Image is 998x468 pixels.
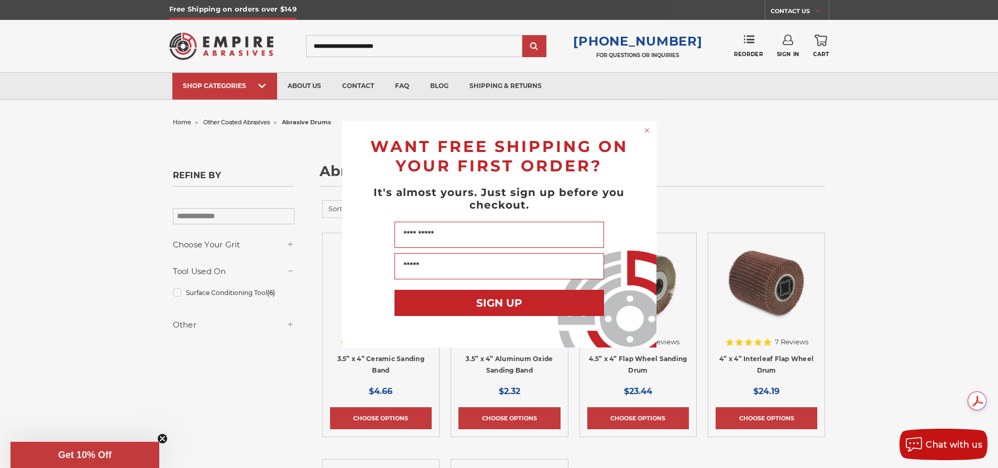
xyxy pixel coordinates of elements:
button: SIGN UP [394,290,604,316]
span: Chat with us [926,440,982,450]
button: Close dialog [642,125,652,136]
span: It's almost yours. Just sign up before you checkout. [374,186,624,211]
span: WANT FREE SHIPPING ON YOUR FIRST ORDER? [370,137,628,176]
button: Chat with us [900,429,988,460]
